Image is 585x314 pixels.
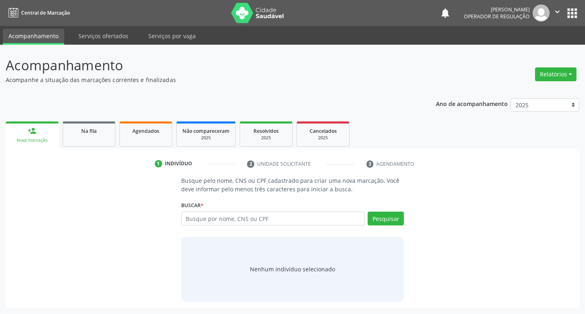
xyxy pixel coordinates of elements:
[6,6,70,19] a: Central de Marcação
[181,199,204,212] label: Buscar
[303,135,343,141] div: 2025
[6,55,407,76] p: Acompanhamento
[565,6,579,20] button: apps
[464,6,530,13] div: [PERSON_NAME]
[155,160,162,167] div: 1
[73,29,134,43] a: Serviços ofertados
[132,128,159,134] span: Agendados
[28,126,37,135] div: person_add
[250,265,335,273] div: Nenhum indivíduo selecionado
[181,212,365,225] input: Busque por nome, CNS ou CPF
[21,9,70,16] span: Central de Marcação
[181,176,404,193] p: Busque pelo nome, CNS ou CPF cadastrado para criar uma nova marcação. Você deve informar pelo men...
[182,135,230,141] div: 2025
[436,98,508,108] p: Ano de acompanhamento
[81,128,97,134] span: Na fila
[464,13,530,20] span: Operador de regulação
[533,4,550,22] img: img
[11,137,53,143] div: Nova marcação
[246,135,286,141] div: 2025
[143,29,201,43] a: Serviços por vaga
[165,160,192,167] div: Indivíduo
[310,128,337,134] span: Cancelados
[553,7,562,16] i: 
[550,4,565,22] button: 
[253,128,279,134] span: Resolvidos
[6,76,407,84] p: Acompanhe a situação das marcações correntes e finalizadas
[3,29,64,45] a: Acompanhamento
[182,128,230,134] span: Não compareceram
[535,67,576,81] button: Relatórios
[368,212,404,225] button: Pesquisar
[440,7,451,19] button: notifications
